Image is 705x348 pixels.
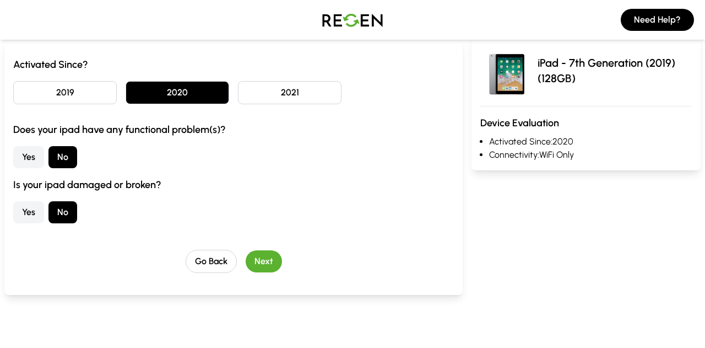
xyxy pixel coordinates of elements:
button: Go Back [186,250,237,273]
button: No [48,201,77,223]
button: No [48,146,77,168]
button: Yes [13,201,44,223]
button: 2019 [13,81,117,104]
p: iPad - 7th Generation (2019) (128GB) [538,55,692,86]
button: Next [246,250,282,272]
img: Logo [314,4,391,35]
h3: Is your ipad damaged or broken? [13,177,454,192]
button: 2021 [238,81,341,104]
h3: Device Evaluation [480,115,692,131]
button: Need Help? [621,9,694,31]
button: 2020 [126,81,229,104]
img: iPad - 7th Generation (2019) [480,44,533,97]
h3: Does your ipad have any functional problem(s)? [13,122,454,137]
li: Activated Since: 2020 [489,135,692,148]
h3: Activated Since? [13,57,454,72]
button: Yes [13,146,44,168]
li: Connectivity: WiFi Only [489,148,692,162]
